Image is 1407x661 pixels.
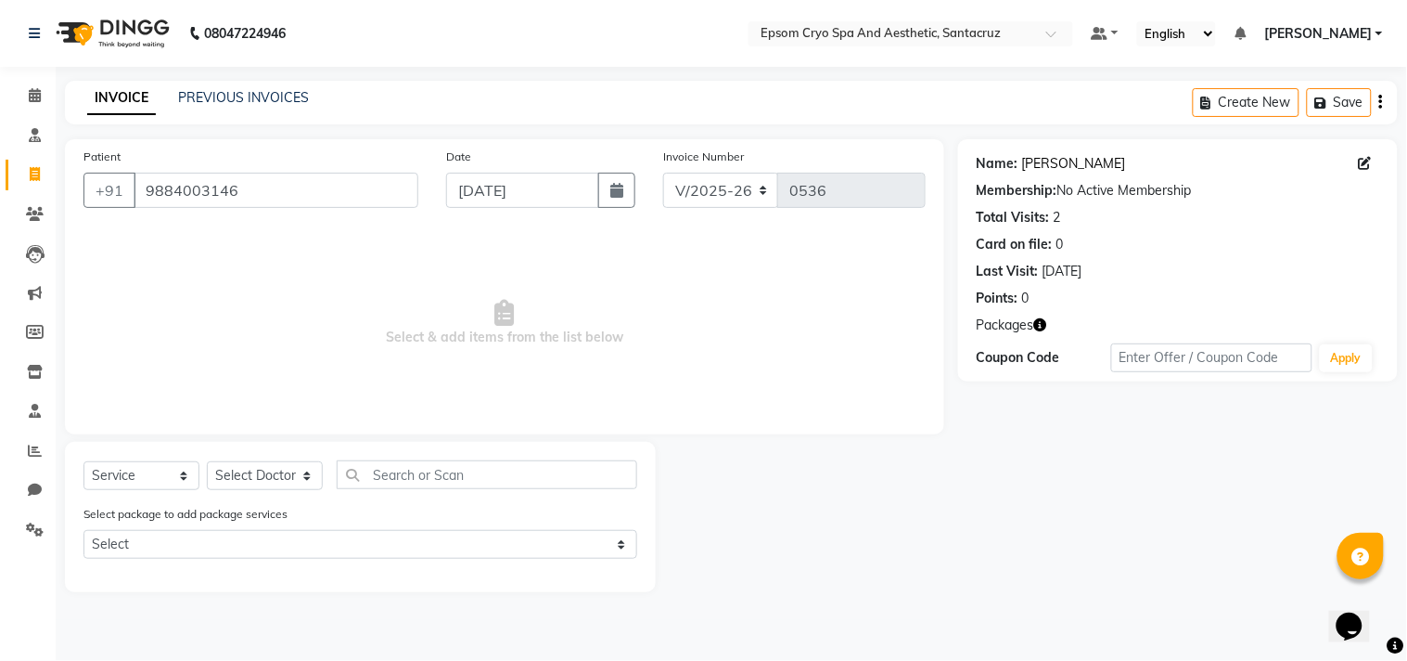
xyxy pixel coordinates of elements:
div: Name: [977,154,1018,174]
label: Patient [83,149,121,165]
a: PREVIOUS INVOICES [178,89,309,106]
div: Last Visit: [977,262,1039,281]
div: Points: [977,289,1018,308]
div: [DATE] [1042,262,1082,281]
button: Save [1307,88,1372,117]
button: Apply [1320,344,1373,372]
div: 0 [1022,289,1030,308]
a: INVOICE [87,82,156,115]
div: Coupon Code [977,348,1111,368]
button: +91 [83,173,135,208]
div: No Active Membership [977,181,1379,201]
label: Date [446,149,471,165]
label: Select package to add package services [83,506,288,523]
div: 0 [1056,235,1064,254]
span: Select & add items from the list below [83,230,926,416]
input: Search by Name/Mobile/Email/Code [134,173,418,208]
img: logo [47,7,174,59]
input: Enter Offer / Coupon Code [1111,343,1312,372]
div: Membership: [977,181,1057,201]
div: Total Visits: [977,208,1050,227]
input: Search or Scan [337,460,637,489]
div: Card on file: [977,235,1053,254]
span: Packages [977,316,1034,335]
b: 08047224946 [204,7,286,59]
a: [PERSON_NAME] [1022,154,1126,174]
span: [PERSON_NAME] [1264,24,1372,44]
label: Invoice Number [663,149,744,165]
iframe: chat widget [1329,587,1388,642]
div: 2 [1054,208,1061,227]
button: Create New [1193,88,1299,117]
